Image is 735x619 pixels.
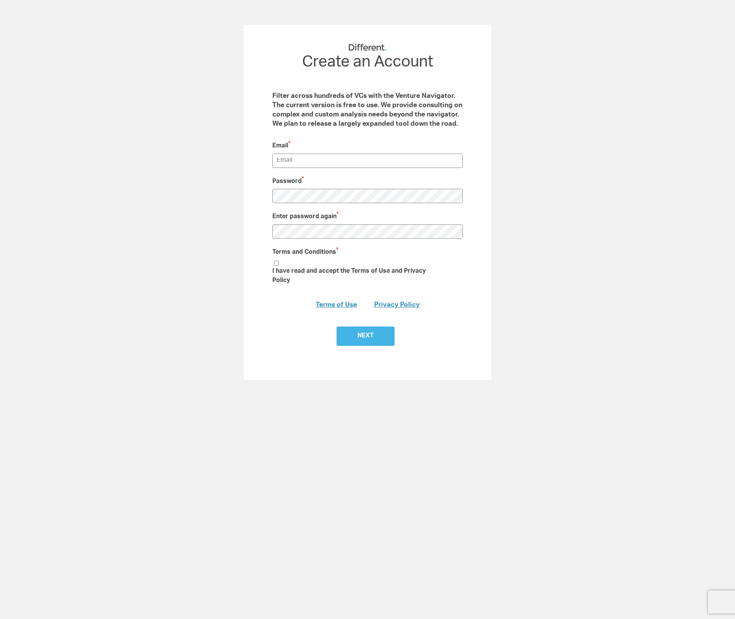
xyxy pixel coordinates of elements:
[337,327,395,346] input: Next
[272,246,369,257] label: Terms and Conditions
[272,139,369,151] label: Email
[272,92,463,129] p: Filter across hundreds of VCs with the Venture Navigator. The current version is free to use. We ...
[316,302,357,309] a: Terms of Use
[272,268,426,284] span: I have read and accept the Terms of Use and Privacy Policy
[272,154,463,168] input: Email
[348,43,387,51] img: Different Funds
[272,210,369,222] label: Enter password again
[374,302,420,309] a: Privacy Policy
[272,58,463,68] legend: Create an Account
[272,175,369,186] label: Password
